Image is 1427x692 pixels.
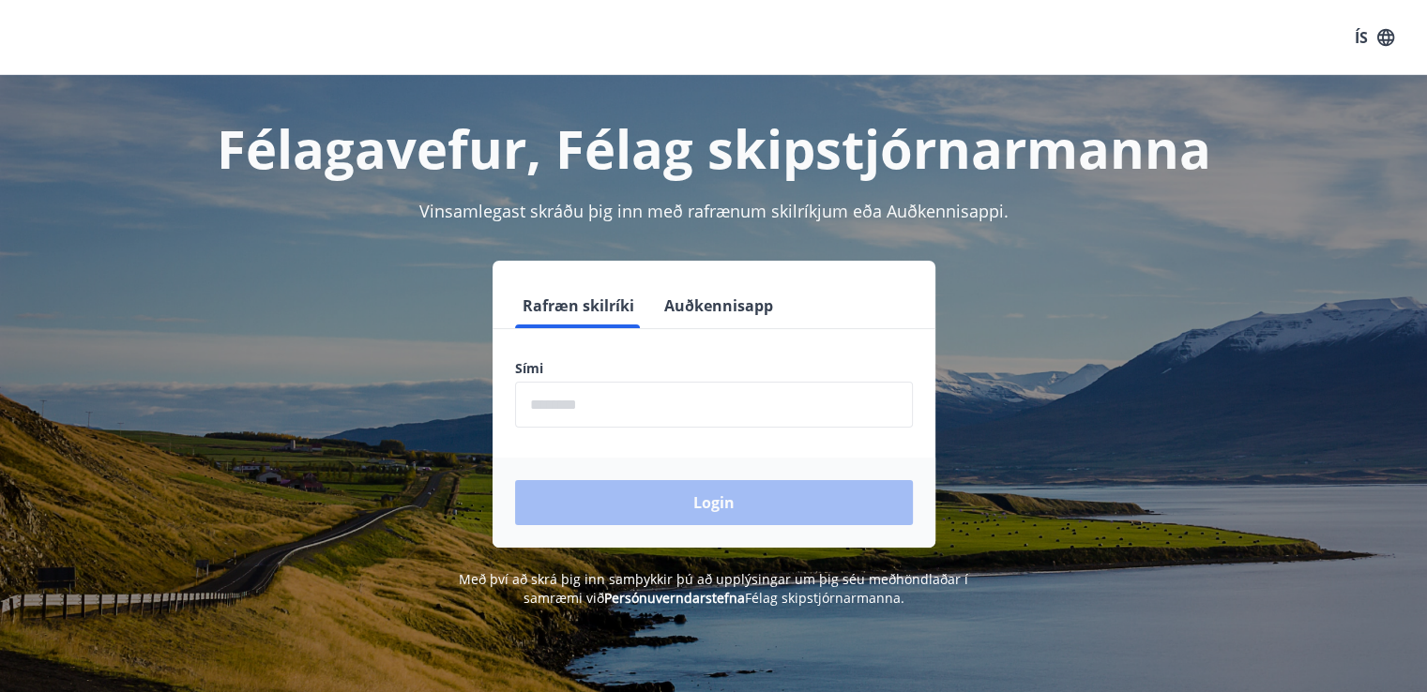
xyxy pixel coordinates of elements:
[604,589,745,607] a: Persónuverndarstefna
[515,359,913,378] label: Sími
[61,113,1367,184] h1: Félagavefur, Félag skipstjórnarmanna
[419,200,1009,222] span: Vinsamlegast skráðu þig inn með rafrænum skilríkjum eða Auðkennisappi.
[657,283,781,328] button: Auðkennisapp
[1344,21,1404,54] button: ÍS
[459,570,968,607] span: Með því að skrá þig inn samþykkir þú að upplýsingar um þig séu meðhöndlaðar í samræmi við Félag s...
[515,283,642,328] button: Rafræn skilríki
